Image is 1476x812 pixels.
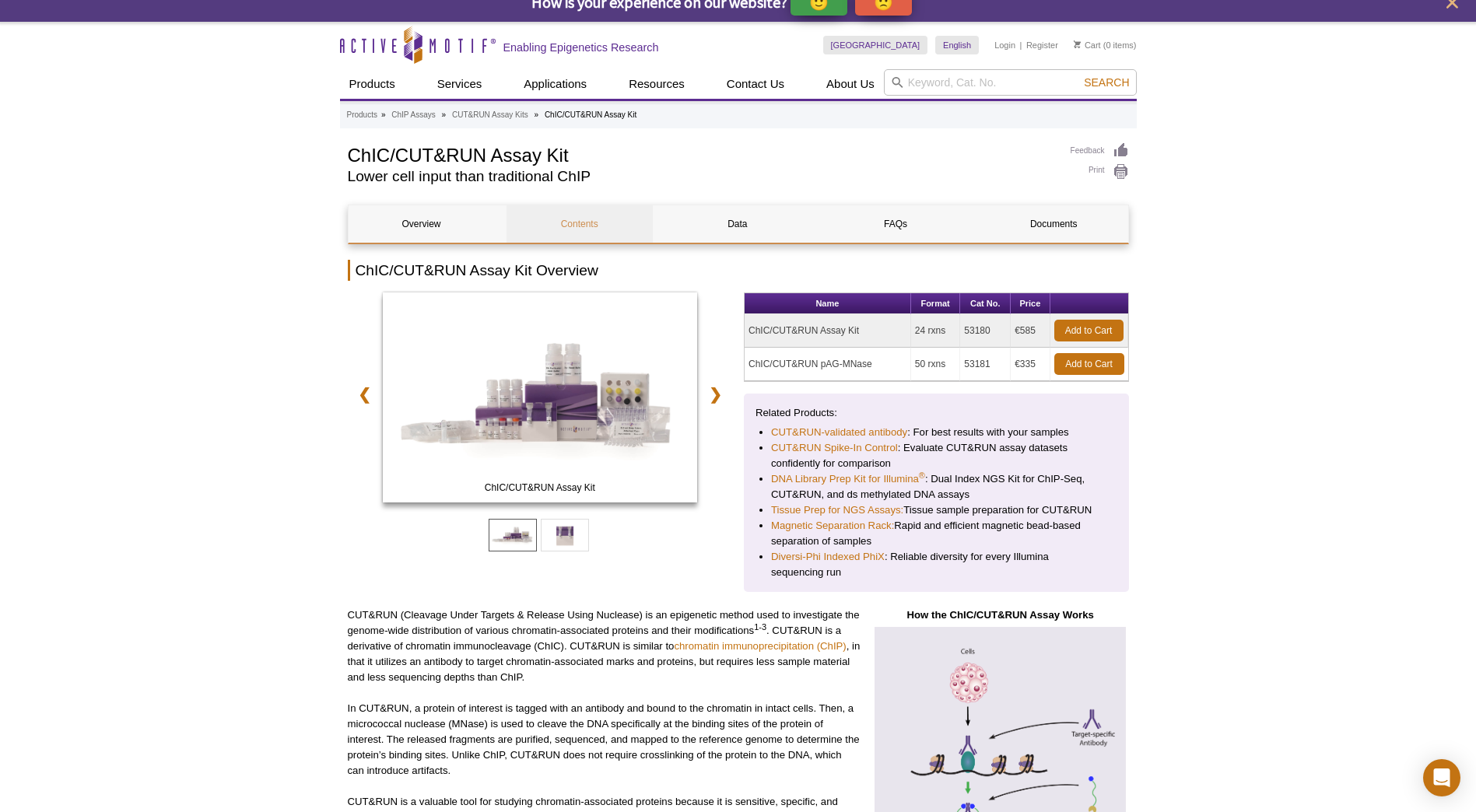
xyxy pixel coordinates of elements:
a: CUT&RUN Spike-In Control [771,440,898,456]
a: Login [994,40,1015,51]
a: Print [1071,163,1129,180]
li: ChIC/CUT&RUN Assay Kit [545,110,636,119]
a: CUT&RUN-validated antibody [771,425,907,440]
li: Tissue sample preparation for CUT&RUN [771,502,1102,518]
a: Feedback [1071,142,1129,159]
th: Format [911,293,960,314]
div: Open Intercom Messenger [1423,759,1460,796]
sup: 1-3 [754,622,766,632]
h2: ChIC/CUT&RUN Assay Kit Overview [348,260,1129,281]
td: 53180 [960,314,1011,348]
li: » [442,110,447,119]
td: 53181 [960,348,1011,381]
td: 24 rxns [911,314,960,348]
td: €335 [1011,348,1050,381]
li: : Reliable diversity for every Illumina sequencing run [771,549,1102,580]
a: About Us [817,69,884,99]
th: Price [1011,293,1050,314]
a: Register [1026,40,1058,51]
a: English [935,36,979,54]
a: CUT&RUN Assay Kits [452,108,528,122]
a: Documents [980,205,1127,243]
a: Tissue Prep for NGS Assays: [771,502,903,518]
a: [GEOGRAPHIC_DATA] [823,36,928,54]
a: Add to Cart [1054,353,1124,375]
span: Search [1084,76,1129,89]
a: Products [340,69,405,99]
input: Keyword, Cat. No. [884,69,1137,96]
a: ❮ [348,376,381,412]
a: ChIP Assays [391,108,436,122]
td: €585 [1011,314,1050,348]
a: Resources [619,69,694,99]
li: | [1020,36,1022,54]
a: Products [347,108,377,122]
li: » [535,110,539,119]
th: Cat No. [960,293,1011,314]
button: Search [1079,75,1134,89]
li: : For best results with your samples [771,425,1102,440]
a: DNA Library Prep Kit for Illumina® [771,471,925,487]
a: Add to Cart [1054,320,1124,341]
td: ChIC/CUT&RUN Assay Kit [745,314,911,348]
span: ChIC/CUT&RUN Assay Kit [386,480,694,495]
li: » [381,110,386,119]
a: Overview [349,205,495,243]
a: ❯ [699,376,732,412]
a: Magnetic Separation Rack: [771,518,894,534]
li: : Evaluate CUT&RUN assay datasets confidently for comparison [771,440,1102,471]
a: Contents [507,205,653,243]
h2: Enabling Epigenetics Research [503,40,659,54]
a: chromatin immunoprecipitation (ChIP) [674,640,846,652]
th: Name [745,293,911,314]
a: Applications [514,69,596,99]
h1: ChIC/CUT&RUN Assay Kit [348,142,1055,166]
a: Services [428,69,492,99]
img: ChIC/CUT&RUN Assay Kit [383,292,698,502]
li: : Dual Index NGS Kit for ChIP-Seq, CUT&RUN, and ds methylated DNA assays [771,471,1102,502]
a: ChIC/CUT&RUN Assay Kit [383,292,698,507]
img: Your Cart [1074,40,1081,48]
li: (0 items) [1074,36,1137,54]
a: Contact Us [717,69,794,99]
td: 50 rxns [911,348,960,381]
a: FAQs [822,205,969,243]
td: ChIC/CUT&RUN pAG-MNase [745,348,911,381]
strong: How the ChIC/CUT&RUN Assay Works [906,609,1093,621]
li: Rapid and efficient magnetic bead-based separation of samples [771,518,1102,549]
h2: Lower cell input than traditional ChIP [348,170,1055,184]
a: Cart [1074,40,1101,51]
a: Diversi-Phi Indexed PhiX [771,549,885,565]
p: CUT&RUN (Cleavage Under Targets & Release Using Nuclease) is an epigenetic method used to investi... [348,607,861,685]
p: In CUT&RUN, a protein of interest is tagged with an antibody and bound to the chromatin in intact... [348,701,861,779]
p: Related Products: [756,405,1117,421]
sup: ® [919,471,925,480]
a: Data [664,205,811,243]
